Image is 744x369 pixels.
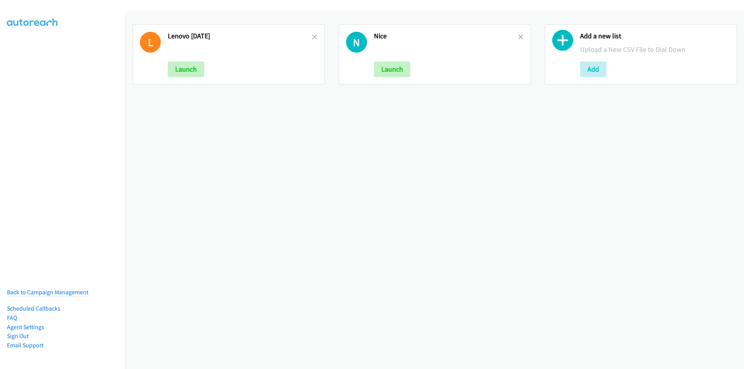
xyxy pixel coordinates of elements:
[580,62,606,77] button: Add
[374,62,410,77] button: Launch
[168,62,204,77] button: Launch
[580,44,730,55] p: Upload a New CSV File to Dial Down
[7,314,17,321] a: FAQ
[580,32,730,41] h2: Add a new list
[374,32,518,41] h2: Nice
[346,32,367,53] h1: N
[7,332,29,340] a: Sign Out
[7,342,43,349] a: Email Support
[7,323,44,331] a: Agent Settings
[168,32,312,41] h2: Lenovo [DATE]
[7,305,60,312] a: Scheduled Callbacks
[140,32,161,53] h1: L
[7,288,88,296] a: Back to Campaign Management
